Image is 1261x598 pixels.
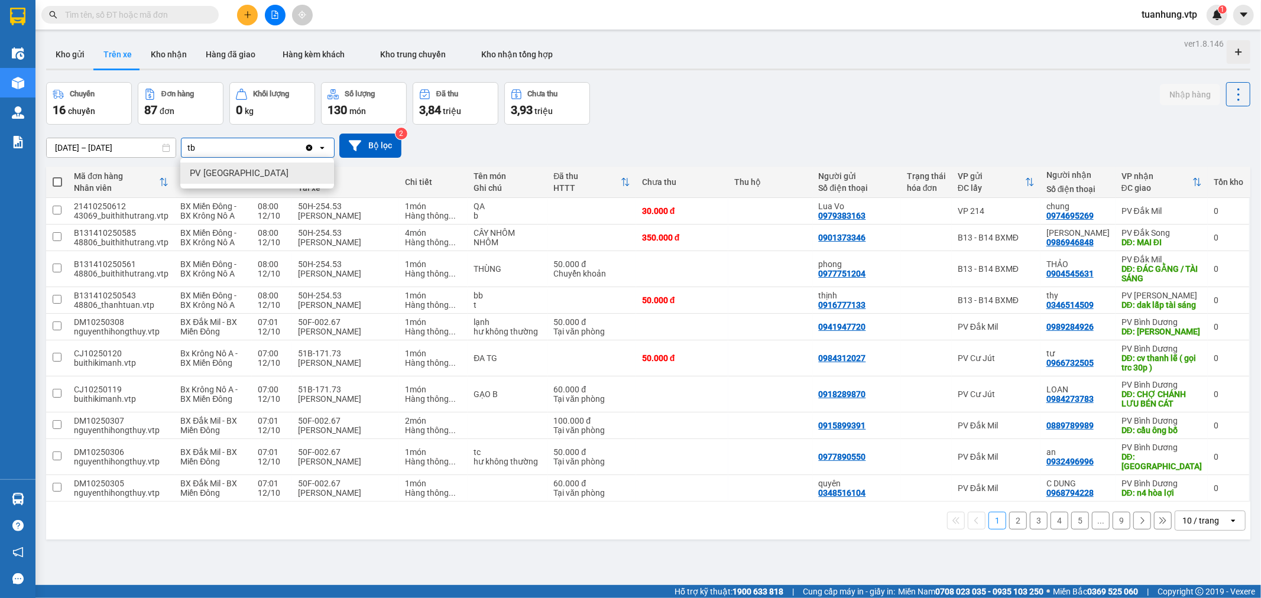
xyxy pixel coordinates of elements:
[1009,512,1027,529] button: 2
[258,228,286,238] div: 08:00
[1214,177,1243,187] div: Tồn kho
[258,385,286,394] div: 07:00
[298,300,393,310] div: [PERSON_NAME]
[554,457,630,466] div: Tại văn phòng
[1227,40,1250,64] div: Tạo kho hàng mới
[298,291,393,300] div: 50H-254.53
[1046,170,1110,180] div: Người nhận
[138,82,223,125] button: Đơn hàng87đơn
[958,389,1035,399] div: PV Cư Jút
[68,167,174,198] th: Toggle SortBy
[449,238,456,247] span: ...
[554,183,621,193] div: HTTT
[74,349,168,358] div: CJ10250120
[74,488,168,498] div: nguyenthihongthuy.vtp
[321,82,407,125] button: Số lượng130món
[244,11,252,19] span: plus
[1046,394,1094,404] div: 0984273783
[258,201,286,211] div: 08:00
[548,167,636,198] th: Toggle SortBy
[12,27,27,56] img: logo
[554,269,630,278] div: Chuyển khoản
[474,238,542,247] div: NHÔM
[1214,295,1243,305] div: 0
[298,358,393,368] div: [PERSON_NAME]
[41,71,137,80] strong: BIÊN NHẬN GỬI HÀNG HOÁ
[298,259,393,269] div: 50H-254.53
[1121,452,1202,471] div: DĐ: phú hòa
[474,291,542,300] div: bb
[180,158,334,188] ul: Menu
[258,349,286,358] div: 07:00
[258,447,286,457] div: 07:01
[474,171,542,181] div: Tên món
[449,269,456,278] span: ...
[141,40,196,69] button: Kho nhận
[405,317,462,327] div: 1 món
[1092,512,1110,529] button: ...
[298,394,393,404] div: [PERSON_NAME]
[449,394,456,404] span: ...
[405,358,462,368] div: Hàng thông thường
[405,291,462,300] div: 1 món
[380,50,446,59] span: Kho trung chuyển
[46,82,132,125] button: Chuyến16chuyến
[958,233,1035,242] div: B13 - B14 BXMĐ
[74,479,168,488] div: DM10250305
[180,228,236,247] span: BX Miền Đông - BX Krông Nô A
[1121,380,1202,389] div: PV Bình Dương
[819,183,895,193] div: Số điện thoại
[642,177,722,187] div: Chưa thu
[1046,349,1110,358] div: tư
[405,349,462,358] div: 1 món
[396,128,407,139] sup: 2
[1046,269,1094,278] div: 0904545631
[474,389,542,399] div: GẠO B
[642,206,722,216] div: 30.000 đ
[53,103,66,117] span: 16
[74,327,168,336] div: nguyenthihongthuy.vtp
[74,394,168,404] div: buithikimanh.vtp
[180,385,238,404] span: Bx Krông Nô A - BX Miền Đông
[405,238,462,247] div: Hàng thông thường
[74,317,168,327] div: DM10250308
[74,238,168,247] div: 48806_buithithutrang.vtp
[405,488,462,498] div: Hàng thông thường
[419,103,441,117] span: 3,84
[1132,7,1207,22] span: tuanhung.vtp
[258,259,286,269] div: 08:00
[298,447,393,457] div: 50F-002.67
[12,47,24,60] img: warehouse-icon
[1121,264,1202,283] div: DĐ: ĐÁC GẰNG / TÀI SÁNG
[1121,238,1202,247] div: DĐ: MAI ĐI
[317,143,327,152] svg: open
[12,136,24,148] img: solution-icon
[144,103,157,117] span: 87
[180,259,236,278] span: BX Miền Đông - BX Krông Nô A
[74,291,168,300] div: B131410250543
[988,512,1006,529] button: 1
[1121,171,1192,181] div: VP nhận
[405,425,462,435] div: Hàng thông thường
[474,211,542,220] div: b
[819,421,866,430] div: 0915899391
[819,259,895,269] div: phong
[642,233,722,242] div: 350.000 đ
[1214,452,1243,461] div: 0
[958,264,1035,274] div: B13 - B14 BXMĐ
[298,11,306,19] span: aim
[449,300,456,310] span: ...
[819,300,866,310] div: 0916777133
[1121,327,1202,336] div: DĐ: hòa lân
[298,238,393,247] div: [PERSON_NAME]
[237,5,258,25] button: plus
[958,452,1035,461] div: PV Đắk Mil
[958,353,1035,363] div: PV Cư Jút
[405,211,462,220] div: Hàng thông thường
[554,479,630,488] div: 60.000 đ
[1046,447,1110,457] div: an
[405,327,462,336] div: Hàng thông thường
[907,183,946,193] div: hóa đơn
[74,425,168,435] div: nguyenthihongthuy.vtp
[298,171,393,181] div: Xe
